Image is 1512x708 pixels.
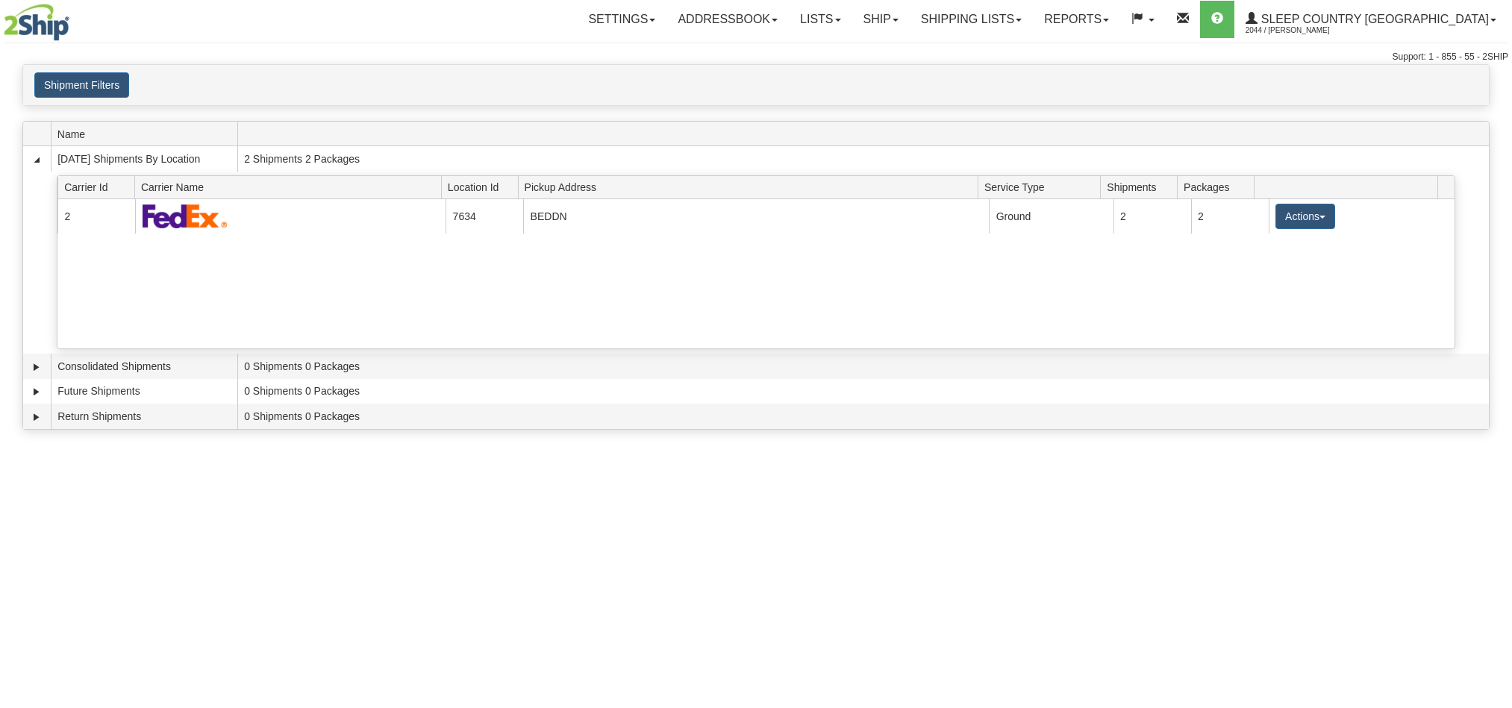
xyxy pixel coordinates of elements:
td: 0 Shipments 0 Packages [237,379,1489,404]
span: 2044 / [PERSON_NAME] [1246,23,1358,38]
td: 0 Shipments 0 Packages [237,404,1489,429]
a: Collapse [29,152,44,167]
td: 2 [57,199,135,233]
img: FedEx Express® [143,204,228,228]
img: logo2044.jpg [4,4,69,41]
span: Sleep Country [GEOGRAPHIC_DATA] [1258,13,1489,25]
span: Carrier Name [141,175,441,198]
a: Expand [29,360,44,375]
iframe: chat widget [1478,278,1511,430]
button: Shipment Filters [34,72,129,98]
a: Expand [29,384,44,399]
td: 0 Shipments 0 Packages [237,354,1489,379]
span: Location Id [448,175,518,198]
a: Expand [29,410,44,425]
td: Return Shipments [51,404,237,429]
span: Packages [1184,175,1254,198]
a: Addressbook [666,1,789,38]
span: Carrier Id [64,175,134,198]
a: Shipping lists [910,1,1033,38]
a: Lists [789,1,852,38]
a: Ship [852,1,910,38]
td: [DATE] Shipments By Location [51,146,237,172]
button: Actions [1275,204,1335,229]
td: 2 [1191,199,1269,233]
td: Ground [989,199,1113,233]
td: Future Shipments [51,379,237,404]
span: Shipments [1107,175,1177,198]
td: BEDDN [523,199,989,233]
td: 2 Shipments 2 Packages [237,146,1489,172]
a: Settings [577,1,666,38]
td: 7634 [446,199,523,233]
span: Name [57,122,237,145]
a: Reports [1033,1,1120,38]
td: 2 [1113,199,1191,233]
td: Consolidated Shipments [51,354,237,379]
span: Service Type [984,175,1101,198]
span: Pickup Address [525,175,978,198]
div: Support: 1 - 855 - 55 - 2SHIP [4,51,1508,63]
a: Sleep Country [GEOGRAPHIC_DATA] 2044 / [PERSON_NAME] [1234,1,1508,38]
